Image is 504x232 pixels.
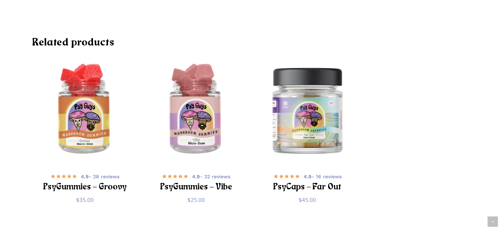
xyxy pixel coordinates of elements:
[81,174,89,179] b: 4.9
[255,57,360,163] a: PsyCaps - Far Out
[76,196,94,203] bdi: 35.00
[299,196,302,203] span: $
[304,174,312,179] b: 4.9
[41,172,129,191] a: 4.9- 28 reviews PsyGummies – Groovy
[187,196,191,203] span: $
[304,173,342,180] span: - 16 reviews
[299,196,316,203] bdi: 45.00
[32,36,472,50] h2: Related products
[81,173,119,180] span: - 28 reviews
[143,57,249,163] img: Passionfruit microdose magic mushroom gummies in a PsyGuys branded jar
[143,57,249,163] a: PsyGummies - Vibe
[264,172,351,191] a: 4.9- 16 reviews PsyCaps – Far Out
[152,181,240,194] h2: PsyGummies – Vibe
[76,196,79,203] span: $
[488,217,498,227] a: Back to top
[152,172,240,191] a: 4.9- 32 reviews PsyGummies – Vibe
[32,57,138,163] img: Strawberry macrodose magic mushroom gummies in a PsyGuys branded jar
[192,174,200,179] b: 4.9
[187,196,205,203] bdi: 25.00
[253,55,362,165] img: Psy Guys Mushroom Capsules, Hero Dose bottle
[32,57,138,163] a: PsyGummies - Groovy
[192,173,230,180] span: - 32 reviews
[41,181,129,194] h2: PsyGummies – Groovy
[264,181,351,194] h2: PsyCaps – Far Out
